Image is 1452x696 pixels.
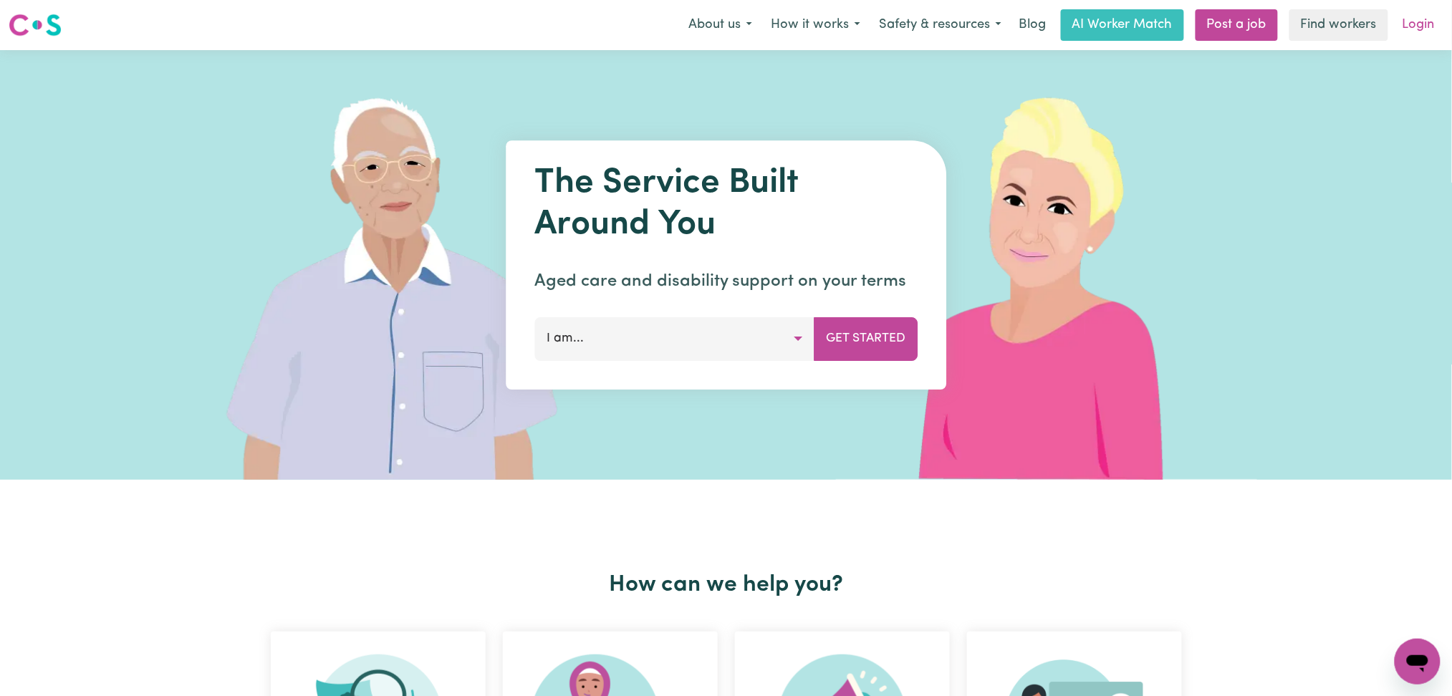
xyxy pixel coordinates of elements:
[761,10,870,40] button: How it works
[534,317,814,360] button: I am...
[262,571,1191,599] h2: How can we help you?
[1395,639,1441,685] iframe: Button to launch messaging window
[1289,9,1388,41] a: Find workers
[9,9,62,42] a: Careseekers logo
[814,317,918,360] button: Get Started
[1061,9,1184,41] a: AI Worker Match
[1394,9,1443,41] a: Login
[870,10,1011,40] button: Safety & resources
[679,10,761,40] button: About us
[9,12,62,38] img: Careseekers logo
[1011,9,1055,41] a: Blog
[534,163,918,246] h1: The Service Built Around You
[1196,9,1278,41] a: Post a job
[534,269,918,294] p: Aged care and disability support on your terms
